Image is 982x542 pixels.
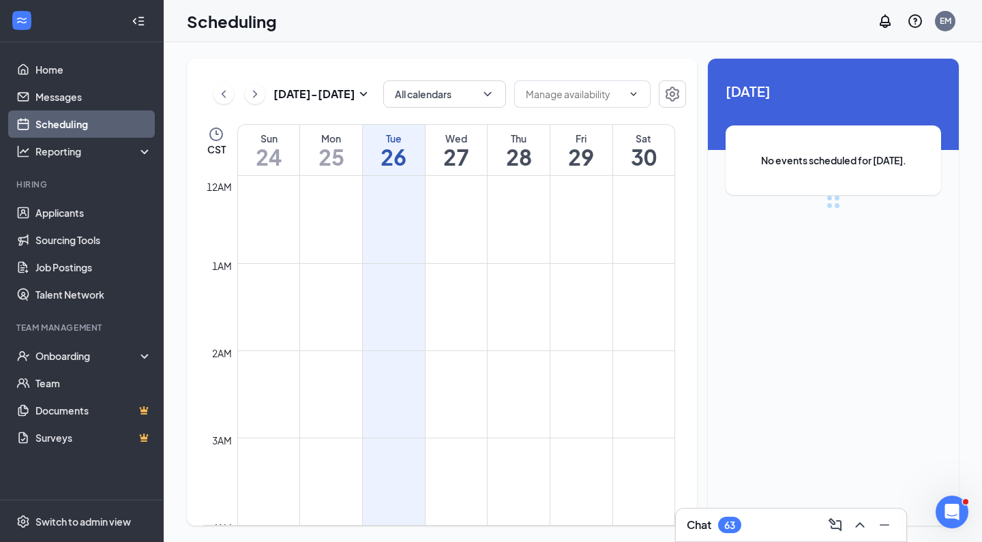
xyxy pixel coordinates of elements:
[35,226,152,254] a: Sourcing Tools
[363,145,425,168] h1: 26
[488,132,550,145] div: Thu
[363,125,425,175] a: August 26, 2025
[426,145,488,168] h1: 27
[204,179,235,194] div: 12am
[35,281,152,308] a: Talent Network
[217,86,230,102] svg: ChevronLeft
[209,258,235,273] div: 1am
[248,86,262,102] svg: ChevronRight
[300,125,362,175] a: August 25, 2025
[35,370,152,397] a: Team
[187,10,277,33] h1: Scheduling
[35,424,152,451] a: SurveysCrown
[35,199,152,226] a: Applicants
[481,87,494,101] svg: ChevronDown
[426,125,488,175] a: August 27, 2025
[273,87,355,102] h3: [DATE] - [DATE]
[238,125,299,175] a: August 24, 2025
[383,80,506,108] button: All calendarsChevronDown
[724,520,735,531] div: 63
[238,132,299,145] div: Sun
[936,496,968,528] iframe: Intercom live chat
[753,153,914,168] span: No events scheduled for [DATE].
[16,145,30,158] svg: Analysis
[940,15,951,27] div: EM
[550,132,612,145] div: Fri
[300,132,362,145] div: Mon
[207,142,226,156] span: CST
[363,132,425,145] div: Tue
[209,520,235,535] div: 4am
[488,125,550,175] a: August 28, 2025
[726,80,941,102] span: [DATE]
[208,126,224,142] svg: Clock
[664,86,681,102] svg: Settings
[35,56,152,83] a: Home
[35,145,153,158] div: Reporting
[16,322,149,333] div: Team Management
[16,179,149,190] div: Hiring
[16,349,30,363] svg: UserCheck
[824,514,846,536] button: ComposeMessage
[852,517,868,533] svg: ChevronUp
[209,346,235,361] div: 2am
[550,125,612,175] a: August 29, 2025
[209,433,235,448] div: 3am
[827,517,844,533] svg: ComposeMessage
[132,14,145,28] svg: Collapse
[907,13,923,29] svg: QuestionInfo
[245,84,265,104] button: ChevronRight
[15,14,29,27] svg: WorkstreamLogo
[16,515,30,528] svg: Settings
[238,145,299,168] h1: 24
[213,84,234,104] button: ChevronLeft
[613,132,674,145] div: Sat
[550,145,612,168] h1: 29
[874,514,895,536] button: Minimize
[35,515,131,528] div: Switch to admin view
[687,517,711,532] h3: Chat
[355,86,372,102] svg: SmallChevronDown
[526,87,623,102] input: Manage availability
[35,397,152,424] a: DocumentsCrown
[35,254,152,281] a: Job Postings
[628,89,639,100] svg: ChevronDown
[35,83,152,110] a: Messages
[876,517,893,533] svg: Minimize
[613,145,674,168] h1: 30
[877,13,893,29] svg: Notifications
[849,514,871,536] button: ChevronUp
[488,145,550,168] h1: 28
[35,110,152,138] a: Scheduling
[659,80,686,108] button: Settings
[300,145,362,168] h1: 25
[426,132,488,145] div: Wed
[35,349,140,363] div: Onboarding
[613,125,674,175] a: August 30, 2025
